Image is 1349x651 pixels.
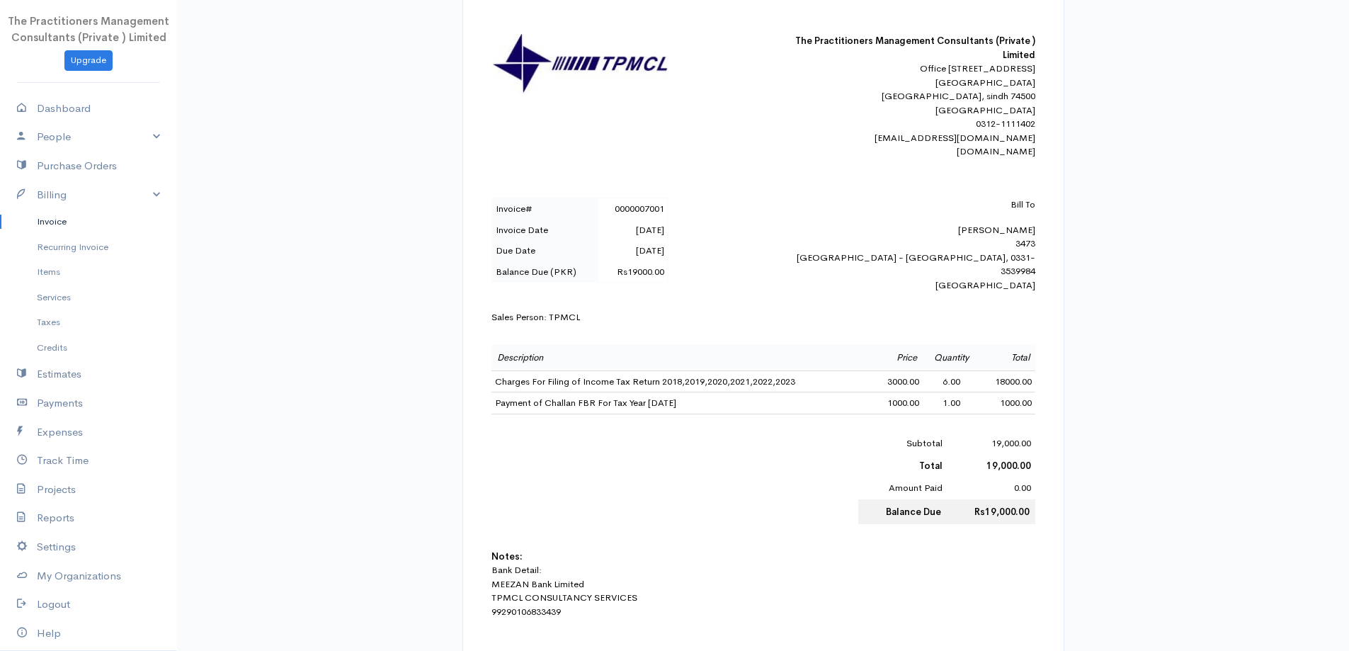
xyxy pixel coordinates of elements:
td: 19,000.00 [947,432,1035,455]
b: Notes: [491,550,523,562]
div: [PERSON_NAME] 3473 [GEOGRAPHIC_DATA] - [GEOGRAPHIC_DATA], 0331-3539984 [GEOGRAPHIC_DATA] [787,198,1035,292]
td: 6.00 [923,370,980,392]
td: Balance Due (PKR) [491,261,598,283]
td: 3000.00 [875,370,923,392]
a: Upgrade [64,50,113,71]
td: Quantity [923,345,980,370]
b: Total [919,460,943,472]
td: Total [980,345,1035,370]
span: The Practitioners Management Consultants (Private ) Limited [8,14,169,44]
div: Office [STREET_ADDRESS] [GEOGRAPHIC_DATA] [GEOGRAPHIC_DATA], sindh 74500 [GEOGRAPHIC_DATA] 0312-1... [787,62,1035,159]
p: Bill To [787,198,1035,212]
td: [DATE] [598,220,668,241]
td: 1000.00 [980,392,1035,414]
td: 0.00 [947,477,1035,499]
td: Price [875,345,923,370]
td: Due Date [491,240,598,261]
td: Subtotal [858,432,947,455]
b: 19,000.00 [986,460,1031,472]
img: logo-30862.jpg [491,34,668,94]
td: 1.00 [923,392,980,414]
p: Bank Detail: MEEZAN Bank Limited TPMCL CONSULTANCY SERVICES 99290106833439 [491,563,1035,618]
td: Charges For Filing of Income Tax Return 2018,2019,2020,2021,2022,2023 [491,370,875,392]
td: Invoice# [491,198,598,220]
b: The Practitioners Management Consultants (Private ) Limited [795,35,1035,61]
td: 1000.00 [875,392,923,414]
td: Description [491,345,875,370]
td: [DATE] [598,240,668,261]
td: Rs19000.00 [598,261,668,283]
td: 18000.00 [980,370,1035,392]
td: Invoice Date [491,220,598,241]
td: Amount Paid [858,477,947,499]
td: Rs19,000.00 [947,499,1035,525]
div: Sales Person: TPMCL [491,310,1035,324]
td: Payment of Challan FBR For Tax Year [DATE] [491,392,875,414]
td: Balance Due [858,499,947,525]
td: 0000007001 [598,198,668,220]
